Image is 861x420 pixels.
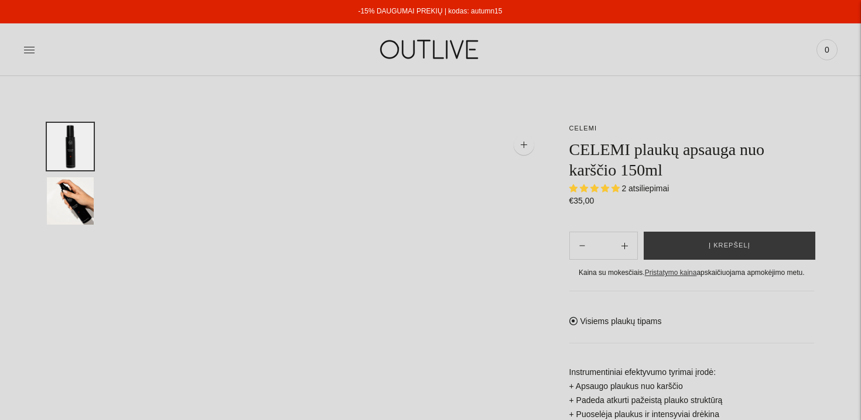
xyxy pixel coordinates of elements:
button: Translation missing: en.general.accessibility.image_thumbail [47,177,94,225]
img: OUTLIVE [357,29,504,70]
button: Į krepšelį [644,232,815,260]
span: 2 atsiliepimai [621,184,669,193]
span: €35,00 [569,196,594,205]
a: Pristatymo kaina [645,268,697,277]
input: Product quantity [594,237,612,254]
a: 0 [816,37,838,63]
span: 5.00 stars [569,184,622,193]
span: 0 [819,42,835,58]
button: Add product quantity [570,232,594,260]
span: Į krepšelį [709,240,750,252]
h1: CELEMI plaukų apsauga nuo karščio 150ml [569,139,815,180]
button: Subtract product quantity [612,232,637,260]
div: Kaina su mokesčiais. apskaičiuojama apmokėjimo metu. [569,267,815,279]
a: -15% DAUGUMAI PREKIŲ | kodas: autumn15 [358,7,503,15]
button: Translation missing: en.general.accessibility.image_thumbail [47,123,94,170]
a: CELEMI [569,125,597,132]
